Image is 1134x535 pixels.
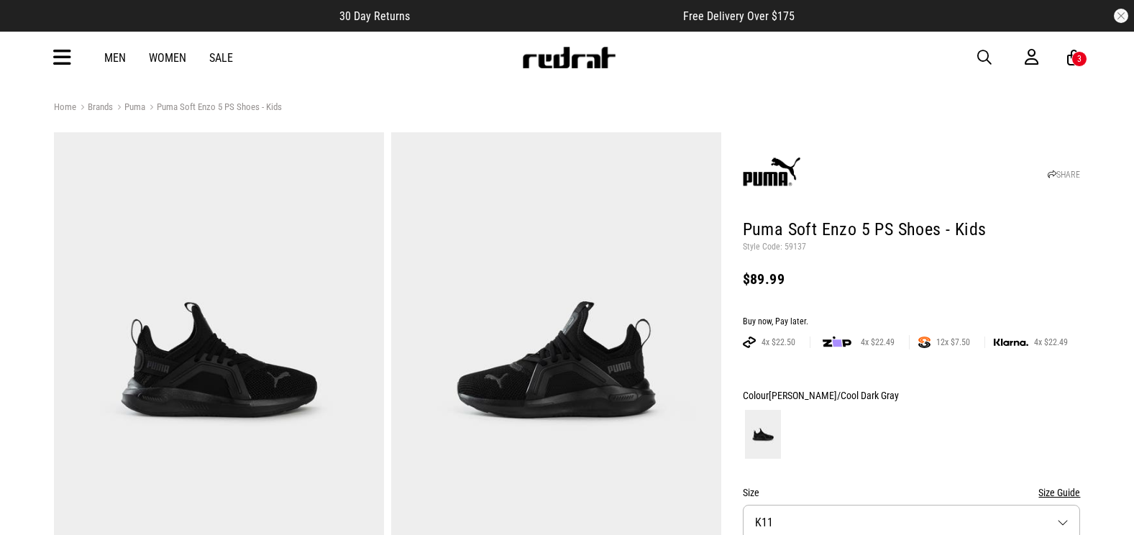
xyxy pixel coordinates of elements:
p: Style Code: 59137 [743,242,1081,253]
span: 12x $7.50 [930,337,976,348]
span: K11 [755,516,773,529]
span: Free Delivery Over $175 [683,9,795,23]
a: Women [149,51,186,65]
div: Size [743,484,1081,501]
div: Colour [743,387,1081,404]
img: SPLITPAY [918,337,930,348]
div: Buy now, Pay later. [743,316,1081,328]
span: 30 Day Returns [339,9,410,23]
a: Brands [76,101,113,115]
span: 4x $22.49 [855,337,900,348]
span: [PERSON_NAME]/Cool Dark Gray [769,390,899,401]
img: PUMA Black/Cool Dark Gray [745,410,781,459]
a: Sale [209,51,233,65]
a: Men [104,51,126,65]
h1: Puma Soft Enzo 5 PS Shoes - Kids [743,219,1081,242]
iframe: Customer reviews powered by Trustpilot [439,9,654,23]
a: Puma [113,101,145,115]
img: zip [823,335,851,349]
img: Redrat logo [521,47,616,68]
span: 4x $22.50 [756,337,801,348]
div: 3 [1077,54,1082,64]
img: AFTERPAY [743,337,756,348]
button: Size Guide [1038,484,1080,501]
img: KLARNA [994,339,1028,347]
a: Home [54,101,76,112]
img: Puma [743,145,800,202]
span: 4x $22.49 [1028,337,1074,348]
a: SHARE [1048,170,1080,180]
div: $89.99 [743,270,1081,288]
a: 3 [1067,50,1081,65]
a: Puma Soft Enzo 5 PS Shoes - Kids [145,101,282,115]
